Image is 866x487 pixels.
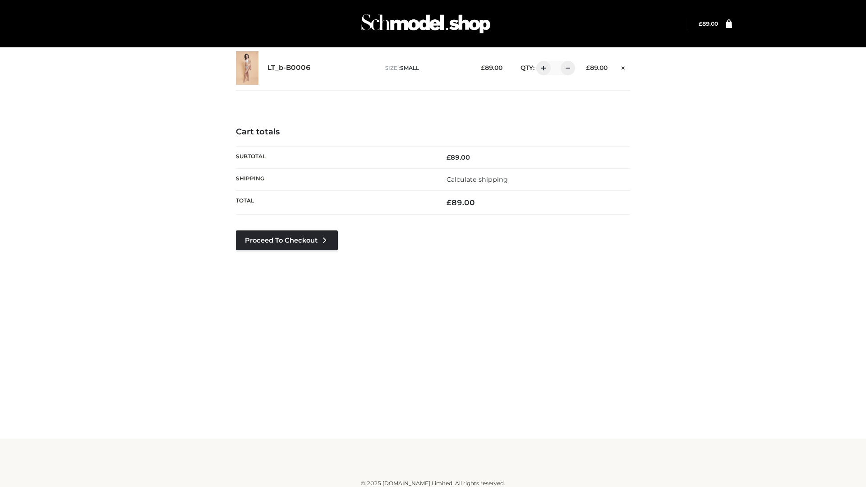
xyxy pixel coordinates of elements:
img: Schmodel Admin 964 [358,6,493,41]
a: Proceed to Checkout [236,230,338,250]
span: SMALL [400,64,419,71]
span: £ [586,64,590,71]
bdi: 89.00 [447,198,475,207]
th: Subtotal [236,146,433,168]
p: size : [385,64,467,72]
span: £ [447,153,451,161]
a: Calculate shipping [447,175,508,184]
bdi: 89.00 [699,20,718,27]
bdi: 89.00 [481,64,502,71]
span: £ [481,64,485,71]
th: Shipping [236,168,433,190]
h4: Cart totals [236,127,630,137]
bdi: 89.00 [586,64,608,71]
div: QTY: [511,61,572,75]
th: Total [236,191,433,215]
a: Remove this item [617,61,630,73]
span: £ [699,20,702,27]
a: LT_b-B0006 [267,64,311,72]
a: £89.00 [699,20,718,27]
span: £ [447,198,451,207]
bdi: 89.00 [447,153,470,161]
